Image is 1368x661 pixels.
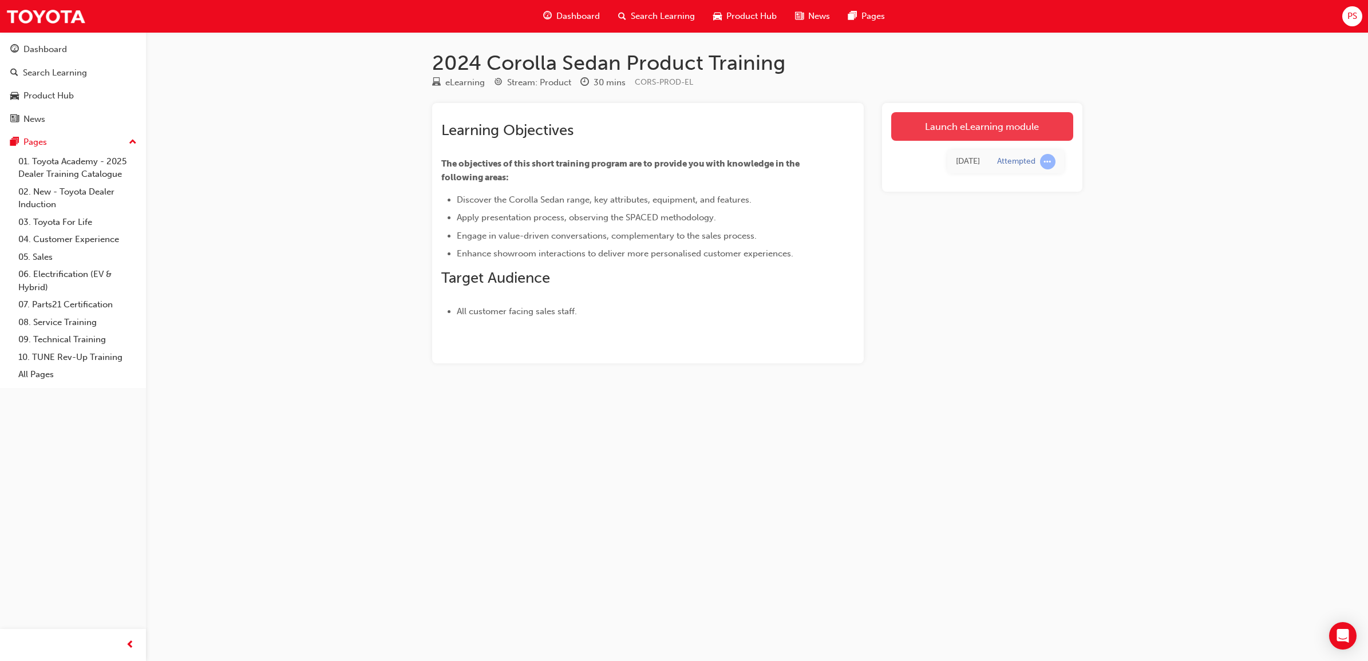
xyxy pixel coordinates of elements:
div: Type [432,76,485,90]
div: Thu May 29 2025 10:29:12 GMT+1000 (Australian Eastern Standard Time) [956,155,980,168]
div: 30 mins [594,76,626,89]
div: Open Intercom Messenger [1329,622,1357,650]
div: Attempted [997,156,1035,167]
a: 01. Toyota Academy - 2025 Dealer Training Catalogue [14,153,141,183]
span: Apply presentation process, observing the SPACED methodology. [457,212,716,223]
span: Pages [861,10,885,23]
a: 03. Toyota For Life [14,213,141,231]
span: guage-icon [543,9,552,23]
a: car-iconProduct Hub [704,5,786,28]
div: Stream: Product [507,76,571,89]
span: guage-icon [10,45,19,55]
button: Pages [5,132,141,153]
span: search-icon [618,9,626,23]
span: search-icon [10,68,18,78]
div: Pages [23,136,47,149]
a: 04. Customer Experience [14,231,141,248]
span: prev-icon [126,638,135,652]
a: search-iconSearch Learning [609,5,704,28]
a: Product Hub [5,85,141,106]
div: eLearning [445,76,485,89]
div: Stream [494,76,571,90]
a: 06. Electrification (EV & Hybrid) [14,266,141,296]
a: 09. Technical Training [14,331,141,349]
a: 07. Parts21 Certification [14,296,141,314]
span: pages-icon [10,137,19,148]
span: The objectives of this short training program are to provide you with knowledge in the following ... [441,159,801,183]
a: Launch eLearning module [891,112,1073,141]
a: Search Learning [5,62,141,84]
a: news-iconNews [786,5,839,28]
div: Product Hub [23,89,74,102]
span: Dashboard [556,10,600,23]
span: Engage in value-driven conversations, complementary to the sales process. [457,231,757,241]
button: DashboardSearch LearningProduct HubNews [5,37,141,132]
span: car-icon [10,91,19,101]
span: News [808,10,830,23]
div: Search Learning [23,66,87,80]
span: clock-icon [580,78,589,88]
span: pages-icon [848,9,857,23]
a: All Pages [14,366,141,383]
span: All customer facing sales staff. [457,306,577,316]
span: target-icon [494,78,503,88]
div: Duration [580,76,626,90]
span: Learning Objectives [441,121,574,139]
span: learningResourceType_ELEARNING-icon [432,78,441,88]
span: Search Learning [631,10,695,23]
span: Enhance showroom interactions to deliver more personalised customer experiences. [457,248,793,259]
h1: 2024 Corolla Sedan Product Training [432,50,1082,76]
a: 08. Service Training [14,314,141,331]
img: Trak [6,3,86,29]
span: news-icon [10,114,19,125]
a: pages-iconPages [839,5,894,28]
a: 05. Sales [14,248,141,266]
a: 10. TUNE Rev-Up Training [14,349,141,366]
a: News [5,109,141,130]
span: car-icon [713,9,722,23]
a: 02. New - Toyota Dealer Induction [14,183,141,213]
span: Learning resource code [635,77,693,87]
a: guage-iconDashboard [534,5,609,28]
div: News [23,113,45,126]
a: Dashboard [5,39,141,60]
span: news-icon [795,9,804,23]
span: PS [1347,10,1357,23]
span: Discover the Corolla Sedan range, key attributes, equipment, and features. [457,195,752,205]
span: Target Audience [441,269,550,287]
span: learningRecordVerb_ATTEMPT-icon [1040,154,1055,169]
span: up-icon [129,135,137,150]
button: PS [1342,6,1362,26]
span: Product Hub [726,10,777,23]
div: Dashboard [23,43,67,56]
